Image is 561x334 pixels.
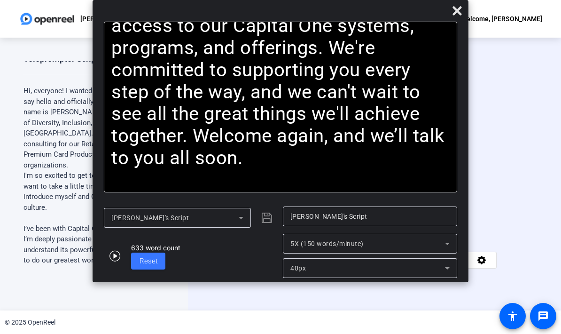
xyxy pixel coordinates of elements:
[290,264,306,272] span: 40px
[23,170,164,213] p: I'm so excited to get to know all of you and I want to take a little time [DATE] to help introduc...
[290,211,450,222] input: Title
[131,253,165,270] button: Reset
[80,13,211,24] p: [PERSON_NAME]'s Scripted Video Response
[461,13,542,24] div: Welcome, [PERSON_NAME]
[507,310,518,322] mat-icon: accessibility
[290,240,364,247] span: 5X (150 words/minute)
[140,257,158,265] span: Reset
[131,243,180,253] div: 633 word count
[538,310,549,322] mat-icon: message
[5,318,55,327] div: © 2025 OpenReel
[111,214,189,222] span: [PERSON_NAME]'s Script
[23,86,164,170] p: Hi, everyone! I wanted to take a moment to say hello and officially welcome you. My name is [PERS...
[19,9,76,28] img: OpenReel logo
